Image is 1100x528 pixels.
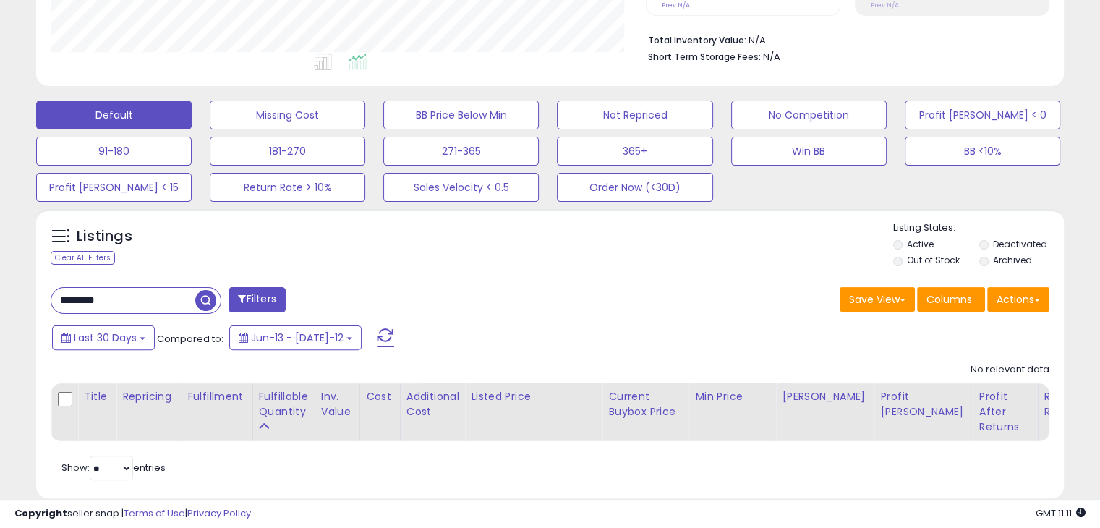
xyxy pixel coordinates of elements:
[122,389,175,404] div: Repricing
[557,137,712,166] button: 365+
[926,292,972,307] span: Columns
[61,461,166,474] span: Show: entries
[36,101,192,129] button: Default
[406,389,459,420] div: Additional Cost
[905,137,1060,166] button: BB <10%
[210,173,365,202] button: Return Rate > 10%
[36,137,192,166] button: 91-180
[14,506,67,520] strong: Copyright
[187,506,251,520] a: Privacy Policy
[74,331,137,345] span: Last 30 Days
[979,389,1032,435] div: Profit After Returns
[695,389,769,404] div: Min Price
[383,137,539,166] button: 271-365
[905,101,1060,129] button: Profit [PERSON_NAME] < 0
[992,238,1046,250] label: Deactivated
[731,137,887,166] button: Win BB
[971,363,1049,377] div: No relevant data
[321,389,354,420] div: Inv. value
[251,331,344,345] span: Jun-13 - [DATE]-12
[229,287,285,312] button: Filters
[1036,506,1086,520] span: 2025-08-12 11:11 GMT
[731,101,887,129] button: No Competition
[187,389,246,404] div: Fulfillment
[1044,389,1097,420] div: Return Rate
[52,325,155,350] button: Last 30 Days
[648,30,1039,48] li: N/A
[210,101,365,129] button: Missing Cost
[557,101,712,129] button: Not Repriced
[987,287,1049,312] button: Actions
[992,254,1031,266] label: Archived
[648,51,761,63] b: Short Term Storage Fees:
[77,226,132,247] h5: Listings
[210,137,365,166] button: 181-270
[763,50,780,64] span: N/A
[383,101,539,129] button: BB Price Below Min
[259,389,309,420] div: Fulfillable Quantity
[557,173,712,202] button: Order Now (<30D)
[782,389,868,404] div: [PERSON_NAME]
[383,173,539,202] button: Sales Velocity < 0.5
[36,173,192,202] button: Profit [PERSON_NAME] < 15
[840,287,915,312] button: Save View
[907,238,934,250] label: Active
[157,332,223,346] span: Compared to:
[14,507,251,521] div: seller snap | |
[893,221,1064,235] p: Listing States:
[366,389,394,404] div: Cost
[648,34,746,46] b: Total Inventory Value:
[471,389,596,404] div: Listed Price
[917,287,985,312] button: Columns
[84,389,110,404] div: Title
[124,506,185,520] a: Terms of Use
[907,254,960,266] label: Out of Stock
[229,325,362,350] button: Jun-13 - [DATE]-12
[51,251,115,265] div: Clear All Filters
[871,1,899,9] small: Prev: N/A
[608,389,683,420] div: Current Buybox Price
[880,389,966,420] div: Profit [PERSON_NAME]
[662,1,690,9] small: Prev: N/A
